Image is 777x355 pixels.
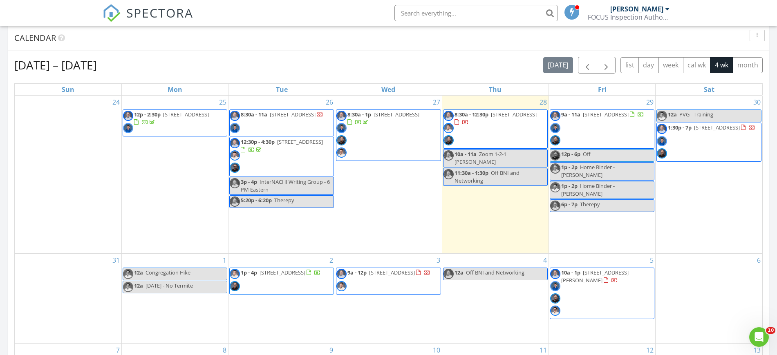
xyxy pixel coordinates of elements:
[549,253,655,343] td: Go to September 5, 2025
[638,57,659,73] button: day
[369,269,415,276] span: [STREET_ADDRESS]
[550,201,560,211] img: 20240801bniheadshots0027retouched.jpeg
[277,138,323,145] span: [STREET_ADDRESS]
[538,96,549,109] a: Go to August 28, 2025
[550,281,560,291] img: anthony_perez_photo_2.jpg
[561,163,578,171] span: 1p - 2p
[656,96,762,254] td: Go to August 30, 2025
[561,150,580,158] span: 12p - 6p
[668,124,692,131] span: 1:30p - 7p
[328,254,335,267] a: Go to September 2, 2025
[126,4,193,21] span: SPECTORA
[230,163,240,173] img: 20240801bniheadshots0036retouched.jpeg
[443,135,454,145] img: 20240801bniheadshots0036retouched.jpeg
[103,11,193,28] a: SPECTORA
[146,282,193,289] span: [DATE] - No Termite
[336,111,347,121] img: 20240801bniheadshots0027retouched.jpeg
[241,138,323,153] a: 12:30p - 4:30p [STREET_ADDRESS]
[111,96,121,109] a: Go to August 24, 2025
[380,84,397,95] a: Wednesday
[442,96,549,254] td: Go to August 28, 2025
[442,253,549,343] td: Go to September 4, 2025
[394,5,558,21] input: Search everything...
[221,254,228,267] a: Go to September 1, 2025
[543,57,573,73] button: [DATE]
[336,123,347,133] img: anthony_perez_photo_2.jpg
[668,111,677,118] span: 12a
[230,111,240,121] img: 20240801bniheadshots0027retouched.jpeg
[230,150,240,161] img: 20240801bniheadshots0030retouched.jpeg
[710,57,733,73] button: 4 wk
[561,182,615,197] span: Home Binder - [PERSON_NAME]
[597,57,616,74] button: Next
[134,111,209,126] a: 12p - 2:30p [STREET_ADDRESS]
[455,169,519,184] span: Off BNI and Networking
[230,281,240,291] img: 20240801bniheadshots0036retouched.jpeg
[230,269,240,279] img: 20240801bniheadshots0030retouched.jpeg
[217,96,228,109] a: Go to August 25, 2025
[111,254,121,267] a: Go to August 31, 2025
[596,84,608,95] a: Friday
[610,5,663,13] div: [PERSON_NAME]
[561,182,578,190] span: 1p - 2p
[656,123,761,162] a: 1:30p - 7p [STREET_ADDRESS]
[230,138,240,148] img: 20240801bniheadshots0027retouched.jpeg
[166,84,184,95] a: Monday
[550,268,654,319] a: 10a - 1p [STREET_ADDRESS][PERSON_NAME]
[583,150,591,158] span: Off
[336,269,347,279] img: 20240801bniheadshots0027retouched.jpeg
[14,57,97,73] h2: [DATE] – [DATE]
[335,96,442,254] td: Go to August 27, 2025
[123,282,133,292] img: 20240801bniheadshots0030retouched.jpeg
[443,109,548,149] a: 8:30a - 12:30p [STREET_ADDRESS]
[580,201,600,208] span: Therepy
[657,111,667,121] img: 20240801bniheadshots0030retouched.jpeg
[550,123,560,133] img: anthony_perez_photo_2.jpg
[455,111,537,126] a: 8:30a - 12:30p [STREET_ADDRESS]
[455,169,488,176] span: 11:30a - 1:30p
[230,178,240,188] img: 20240801bniheadshots0027retouched.jpeg
[550,182,560,192] img: 20240801bniheadshots0030retouched.jpeg
[123,123,133,133] img: anthony_perez_photo_2.jpg
[336,109,441,161] a: 8:30a - 1p [STREET_ADDRESS]
[241,196,272,204] span: 5:20p - 6:20p
[749,327,769,347] iframe: Intercom live chat
[15,253,121,343] td: Go to August 31, 2025
[561,269,629,284] a: 10a - 1p [STREET_ADDRESS][PERSON_NAME]
[435,254,442,267] a: Go to September 3, 2025
[550,293,560,304] img: 20240801bniheadshots0036retouched.jpeg
[549,96,655,254] td: Go to August 29, 2025
[657,136,667,146] img: anthony_perez_photo_2.jpg
[336,281,347,291] img: 20240801bniheadshots0030retouched.jpeg
[487,84,503,95] a: Thursday
[241,269,257,276] span: 1p - 4p
[241,111,267,118] span: 8:30a - 11a
[121,253,228,343] td: Go to September 1, 2025
[561,163,615,179] span: Home Binder - [PERSON_NAME]
[550,109,654,149] a: 9a - 11a [STREET_ADDRESS]
[431,96,442,109] a: Go to August 27, 2025
[683,57,711,73] button: cal wk
[561,111,580,118] span: 9a - 11a
[542,254,549,267] a: Go to September 4, 2025
[550,306,560,316] img: 20240801bniheadshots0030retouched.jpeg
[270,111,316,118] span: [STREET_ADDRESS]
[694,124,740,131] span: [STREET_ADDRESS]
[15,96,121,254] td: Go to August 24, 2025
[561,111,644,118] a: 9a - 11a [STREET_ADDRESS]
[550,135,560,145] img: 20240801bniheadshots0036retouched.jpeg
[336,147,347,158] img: 20240801bniheadshots0030retouched.jpeg
[588,13,670,21] div: FOCUS Inspection Authority
[455,150,506,165] span: Zoom 1-2-1 [PERSON_NAME]
[134,111,161,118] span: 12p - 2:30p
[229,268,334,295] a: 1p - 4p [STREET_ADDRESS]
[347,111,419,126] a: 8:30a - 1p [STREET_ADDRESS]
[578,57,597,74] button: Previous
[550,269,560,279] img: 20240801bniheadshots0027retouched.jpeg
[60,84,76,95] a: Sunday
[443,123,454,133] img: 20240801bniheadshots0030retouched.jpeg
[668,124,755,131] a: 1:30p - 7p [STREET_ADDRESS]
[561,201,578,208] span: 6p - 7p
[14,32,56,43] span: Calendar
[583,111,629,118] span: [STREET_ADDRESS]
